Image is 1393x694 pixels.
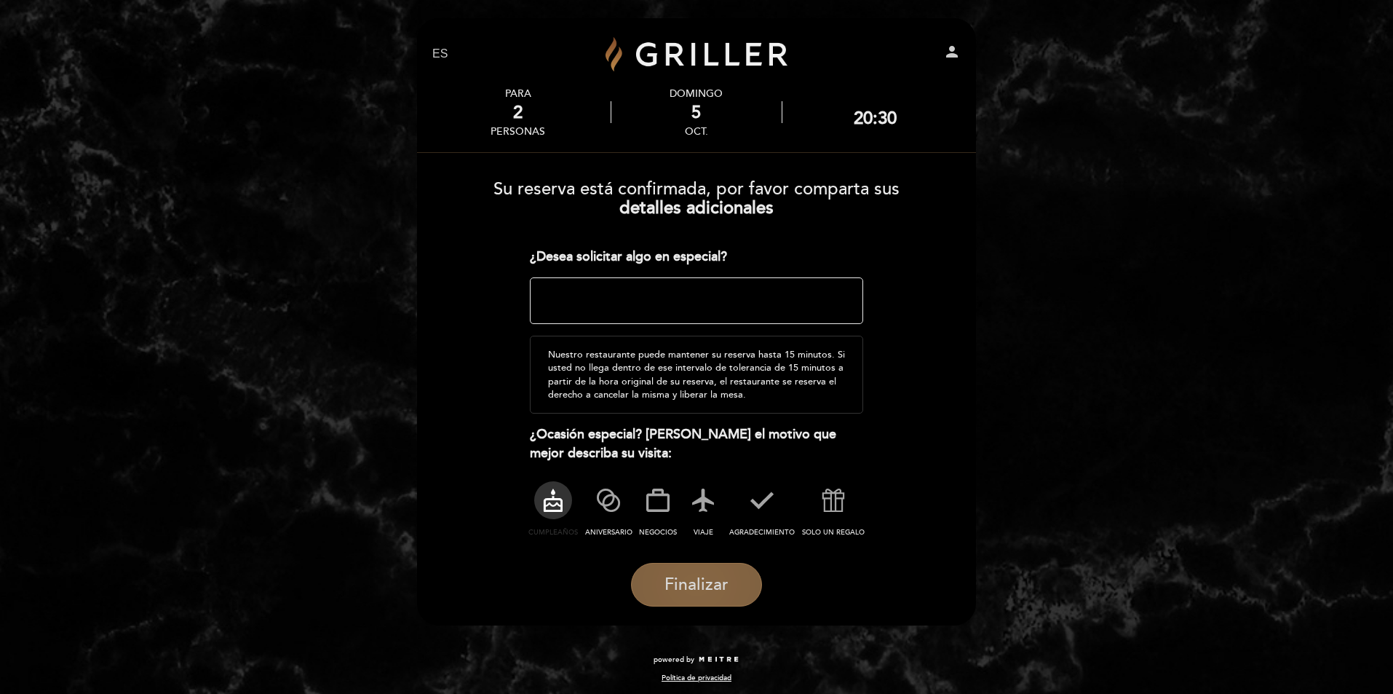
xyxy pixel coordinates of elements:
[491,102,545,123] div: 2
[528,528,578,537] span: CUMPLEAÑOS
[619,197,774,218] b: detalles adicionales
[491,125,545,138] div: personas
[530,425,864,462] div: ¿Ocasión especial? [PERSON_NAME] el motivo que mejor describa su visita:
[530,248,864,267] div: ¿Desea solicitar algo en especial?
[639,528,677,537] span: NEGOCIOS
[631,563,762,607] button: Finalizar
[694,528,713,537] span: VIAJE
[854,108,897,129] div: 20:30
[654,655,739,665] a: powered by
[585,528,632,537] span: ANIVERSARIO
[611,125,781,138] div: oct.
[493,178,900,200] span: Su reserva está confirmada, por favor comparta sus
[606,34,787,74] a: Griller Cariló
[943,43,961,66] button: person
[611,87,781,100] div: domingo
[611,102,781,123] div: 5
[698,656,739,663] img: MEITRE
[802,528,865,537] span: SOLO UN REGALO
[491,87,545,100] div: PARA
[654,655,694,665] span: powered by
[662,673,731,683] a: Política de privacidad
[729,528,795,537] span: AGRADECIMIENTO
[664,575,729,595] span: Finalizar
[943,43,961,60] i: person
[530,336,864,414] div: Nuestro restaurante puede mantener su reserva hasta 15 minutos. Si usted no llega dentro de ese i...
